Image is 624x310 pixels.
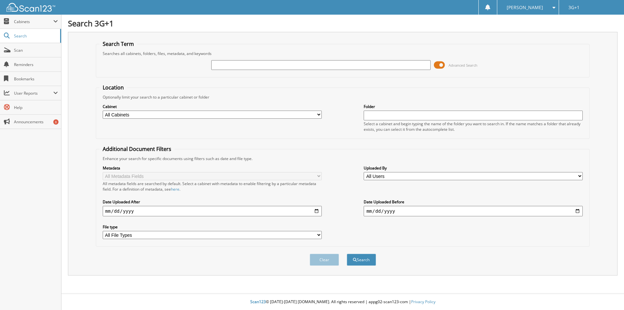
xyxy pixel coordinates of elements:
label: Uploaded By [364,165,583,171]
label: Folder [364,104,583,109]
h1: Search 3G+1 [68,18,617,29]
img: scan123-logo-white.svg [6,3,55,12]
span: [PERSON_NAME] [507,6,543,9]
button: Clear [310,254,339,266]
label: Date Uploaded Before [364,199,583,205]
span: Reminders [14,62,58,67]
div: Enhance your search for specific documents using filters such as date and file type. [99,156,586,161]
label: Metadata [103,165,322,171]
span: User Reports [14,90,53,96]
span: 3G+1 [568,6,579,9]
span: Scan [14,47,58,53]
div: Select a cabinet and begin typing the name of the folder you want to search in. If the name match... [364,121,583,132]
span: Search [14,33,57,39]
span: Scan123 [250,299,266,304]
input: end [364,206,583,216]
label: Date Uploaded After [103,199,322,205]
div: © [DATE]-[DATE] [DOMAIN_NAME]. All rights reserved | appg02-scan123-com | [61,294,624,310]
label: Cabinet [103,104,322,109]
button: Search [347,254,376,266]
span: Advanced Search [448,63,477,68]
label: File type [103,224,322,230]
div: Optionally limit your search to a particular cabinet or folder [99,94,586,100]
span: Cabinets [14,19,53,24]
a: here [171,186,179,192]
span: Help [14,105,58,110]
span: Announcements [14,119,58,125]
legend: Additional Document Filters [99,145,175,153]
div: All metadata fields are searched by default. Select a cabinet with metadata to enable filtering b... [103,181,322,192]
a: Privacy Policy [411,299,435,304]
div: 8 [53,119,58,125]
div: Searches all cabinets, folders, files, metadata, and keywords [99,51,586,56]
span: Bookmarks [14,76,58,82]
input: start [103,206,322,216]
legend: Location [99,84,127,91]
legend: Search Term [99,40,137,47]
